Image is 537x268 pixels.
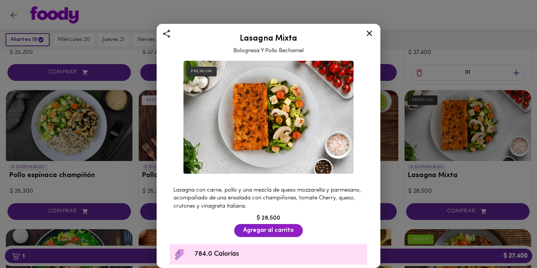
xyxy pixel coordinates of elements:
span: Bolognesa Y Pollo Bechamel [233,48,304,54]
iframe: Messagebird Livechat Widget [494,225,530,261]
h2: Lasagna Mixta [166,34,371,43]
span: Agregar al carrito [243,227,294,234]
button: Agregar al carrito [234,224,303,237]
span: Lasagna con carne, pollo y una mezcla de queso mozzarella y parmesano, acompañado de una ensalada... [173,187,361,209]
div: PREMIUM [186,67,217,76]
img: Lasagna Mixta [183,61,354,174]
span: 784.0 Calorías [195,249,363,259]
div: $ 28.500 [166,214,371,223]
img: Contenido calórico [174,249,185,260]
